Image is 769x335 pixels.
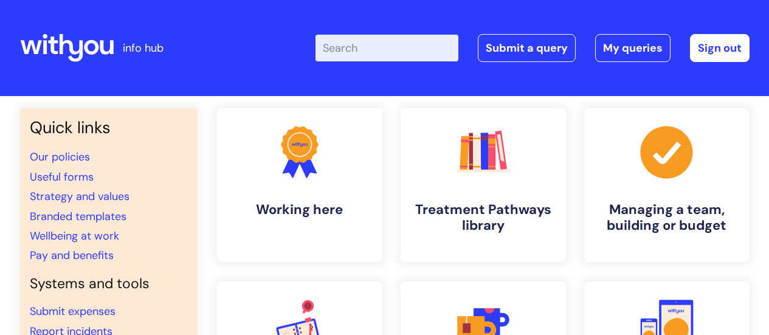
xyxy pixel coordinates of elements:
a: Useful forms [30,170,94,184]
h4: Managing a team, building or budget [594,202,740,234]
a: Sign out [690,34,750,62]
a: Wellbeing at work [30,229,119,243]
a: Treatment Pathways library [401,108,566,262]
input: Search [316,35,458,61]
a: Branded templates [30,209,126,224]
a: Our policies [30,150,90,164]
a: My queries [595,34,671,62]
a: Pay and benefits [30,248,114,263]
a: Managing a team, building or budget [584,108,750,262]
p: info hub [123,38,164,58]
h4: Working here [227,202,373,218]
a: Strategy and values [30,189,129,204]
a: Working here [217,108,382,262]
h3: Quick links [30,118,188,137]
div: | - [316,34,750,62]
a: Submit expenses [30,304,116,319]
h4: Systems and tools [30,275,188,292]
h4: Treatment Pathways library [410,202,556,234]
a: Submit a query [478,34,576,62]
